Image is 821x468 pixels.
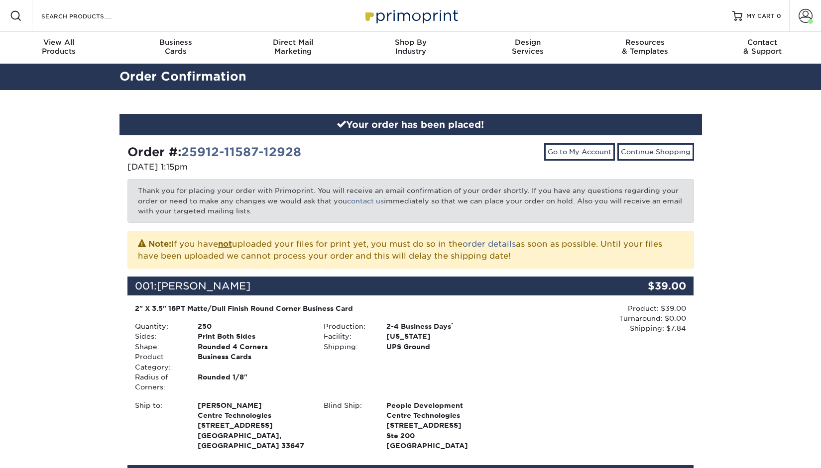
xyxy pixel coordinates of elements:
div: Industry [352,38,469,56]
span: Design [469,38,586,47]
span: Centre Technologies [386,410,497,420]
b: not [218,239,232,249]
a: Direct MailMarketing [235,32,352,64]
div: Production: [316,321,379,331]
div: 2-4 Business Days [379,321,505,331]
div: Your order has been placed! [119,114,702,136]
span: [PERSON_NAME] [198,400,309,410]
div: 2" X 3.5" 16PT Matte/Dull Finish Round Corner Business Card [135,303,498,313]
p: [DATE] 1:15pm [127,161,403,173]
span: [PERSON_NAME] [157,280,250,292]
div: [US_STATE] [379,331,505,341]
input: SEARCH PRODUCTS..... [40,10,137,22]
div: Rounded 1/8" [190,372,316,392]
div: Business Cards [190,352,316,372]
div: Facility: [316,331,379,341]
div: 001: [127,277,599,295]
div: 250 [190,321,316,331]
div: Ship to: [127,400,190,451]
a: Continue Shopping [617,143,694,160]
div: Services [469,38,586,56]
div: UPS Ground [379,342,505,352]
span: Contact [704,38,821,47]
div: Product Category: [127,352,190,372]
div: Quantity: [127,321,190,331]
img: Primoprint [361,5,461,26]
span: Ste 200 [386,431,497,441]
span: Business [117,38,235,47]
a: Resources& Templates [586,32,704,64]
span: [STREET_ADDRESS] [386,420,497,430]
div: Marketing [235,38,352,56]
a: 25912-11587-12928 [181,145,301,159]
div: Shipping: [316,342,379,352]
strong: [GEOGRAPHIC_DATA], [GEOGRAPHIC_DATA] 33647 [198,400,309,450]
a: Contact& Support [704,32,821,64]
a: order details [463,239,516,249]
a: BusinessCards [117,32,235,64]
span: Direct Mail [235,38,352,47]
div: Shape: [127,342,190,352]
span: MY CART [746,12,775,20]
div: Rounded 4 Corners [190,342,316,352]
a: contact us [347,197,384,205]
div: Blind Ship: [316,400,379,451]
span: Resources [586,38,704,47]
div: & Support [704,38,821,56]
div: Cards [117,38,235,56]
div: Sides: [127,331,190,341]
span: People Development [386,400,497,410]
div: Radius of Corners: [127,372,190,392]
span: Shop By [352,38,469,47]
span: 0 [777,12,781,19]
a: Shop ByIndustry [352,32,469,64]
p: Thank you for placing your order with Primoprint. You will receive an email confirmation of your ... [127,179,694,222]
div: & Templates [586,38,704,56]
div: Print Both Sides [190,331,316,341]
a: DesignServices [469,32,586,64]
span: [STREET_ADDRESS] [198,420,309,430]
a: Go to My Account [544,143,615,160]
div: Product: $39.00 Turnaround: $0.00 Shipping: $7.84 [505,303,686,334]
strong: Note: [148,239,171,249]
h2: Order Confirmation [112,68,709,86]
strong: Order #: [127,145,301,159]
span: Centre Technologies [198,410,309,420]
p: If you have uploaded your files for print yet, you must do so in the as soon as possible. Until y... [138,237,684,262]
strong: [GEOGRAPHIC_DATA] [386,400,497,450]
div: $39.00 [599,277,694,295]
